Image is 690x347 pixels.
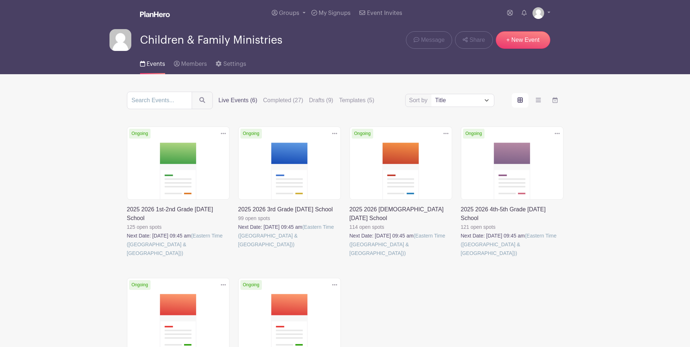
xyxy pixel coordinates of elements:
label: Templates (5) [339,96,374,105]
a: Settings [216,51,246,74]
a: + New Event [496,31,550,49]
span: Share [470,36,485,44]
a: Events [140,51,165,74]
span: Message [421,36,444,44]
span: Events [147,61,165,67]
input: Search Events... [127,92,192,109]
a: Message [406,31,452,49]
div: order and view [512,93,563,108]
span: Settings [223,61,246,67]
img: default-ce2991bfa6775e67f084385cd625a349d9dcbb7a52a09fb2fda1e96e2d18dcdb.png [533,7,544,19]
label: Completed (27) [263,96,303,105]
img: logo_white-6c42ec7e38ccf1d336a20a19083b03d10ae64f83f12c07503d8b9e83406b4c7d.svg [140,11,170,17]
span: Members [181,61,207,67]
label: Sort by [409,96,430,105]
span: Children & Family Ministries [140,34,282,46]
label: Drafts (9) [309,96,334,105]
span: Groups [279,10,299,16]
a: Members [174,51,207,74]
a: Share [455,31,492,49]
img: default-ce2991bfa6775e67f084385cd625a349d9dcbb7a52a09fb2fda1e96e2d18dcdb.png [109,29,131,51]
span: My Signups [319,10,351,16]
label: Live Events (6) [219,96,258,105]
div: filters [219,96,375,105]
span: Event Invites [367,10,402,16]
